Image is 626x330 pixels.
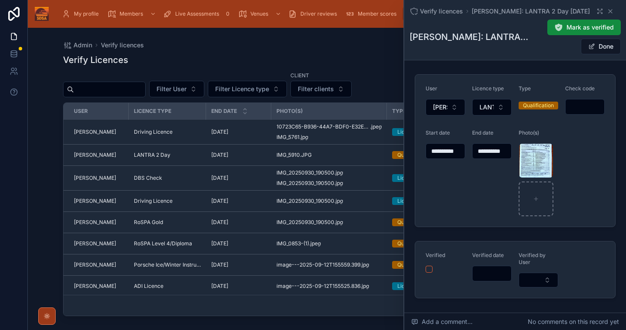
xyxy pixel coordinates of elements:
a: [DATE] [211,240,266,247]
span: .jpg [360,261,369,268]
a: [PERSON_NAME] [74,219,123,226]
span: [DATE] [211,261,228,268]
span: [PERSON_NAME] [74,198,116,205]
span: Driver reviews [300,10,337,17]
span: IMG_20250930_190500 [276,180,334,187]
a: 10723C65-B936-44A7-BDF0-E32E2AC31C2C_1_201_a.jpegIMG_5761.jpg [276,123,382,141]
span: RoSPA Level 4/Diploma [134,240,192,247]
a: IMG_20250930_190500.jpg [276,198,382,205]
div: 0 [223,9,233,19]
span: Add a comment... [411,317,473,326]
span: .jpg [334,219,343,226]
a: [DATE] [211,198,266,205]
a: LANTRA 2 Day [134,152,201,158]
span: [DATE] [211,219,228,226]
span: .jpeg [370,123,382,130]
span: .jpg [334,169,343,176]
span: .JPG [300,152,312,158]
div: Licence [397,174,417,182]
div: Qualification [397,240,428,247]
span: .jpg [334,180,343,187]
span: Check code [565,85,595,92]
a: [DATE] [211,175,266,181]
a: [DATE] [211,129,266,135]
div: Licence [397,197,417,205]
span: No comments on this record yet [528,317,619,326]
span: Verify licences [420,7,463,16]
span: 10723C65-B936-44A7-BDF0-E32E2AC31C2C_1_201_a [276,123,370,130]
span: End date [211,108,237,115]
span: IMG_20250930_190500 [276,198,334,205]
span: Licence type [472,85,504,92]
span: .jpg [300,134,308,141]
span: Verified date [472,252,504,258]
span: Licence type [134,108,171,115]
span: [DATE] [211,175,228,181]
div: Licence [397,282,417,290]
span: [DATE] [211,129,228,135]
span: [PERSON_NAME] [433,103,447,112]
a: RoSPA Gold [134,219,201,226]
span: image---2025-09-12T155525.836 [276,283,360,290]
span: Start date [426,129,450,136]
span: Members [120,10,143,17]
span: IMG_5910 [276,152,300,158]
a: [PERSON_NAME] [74,152,123,158]
span: [DATE] [211,240,228,247]
span: User [426,85,437,92]
span: Member scores [358,10,396,17]
a: [PERSON_NAME]: LANTRA 2 Day [DATE] [472,7,590,16]
span: IMG_20250930_190500 [276,219,334,226]
a: IMG_20250930_190500.jpgIMG_20250930_190500.jpg [276,169,382,187]
span: [PERSON_NAME] [74,175,116,181]
span: My profile [74,10,99,17]
a: Driver reviews [286,6,343,22]
button: Select Button [290,81,352,97]
a: Driving Licence [134,198,201,205]
span: image---2025-09-12T155559.399 [276,261,360,268]
span: IMG_5761 [276,134,300,141]
a: Admin [63,41,92,49]
span: [PERSON_NAME] [74,261,116,268]
a: [PERSON_NAME] [74,283,123,290]
button: Select Button [472,99,512,115]
a: Licence [392,282,447,290]
span: [DATE] [211,198,228,205]
button: Mark as verified [547,20,621,35]
a: Driving Licence [134,129,201,135]
span: User [74,108,88,115]
span: [PERSON_NAME] [74,283,116,290]
a: RoSPA Level 4/Diploma [134,240,201,247]
span: Filter Licence type [215,85,269,93]
a: Qualification [392,240,447,247]
div: scrollable content [56,4,591,23]
span: Driving Licence [134,198,173,205]
a: Live Assessments0 [160,6,236,22]
span: ADI Licence [134,283,163,290]
span: [PERSON_NAME] [74,219,116,226]
span: Photo(s) [276,108,303,115]
a: [PERSON_NAME] [74,240,123,247]
button: Select Button [426,99,465,115]
a: [PERSON_NAME] [74,175,123,181]
span: LANTRA 2 Day [134,152,170,158]
a: IMG_5910.JPG [276,152,382,158]
a: image---2025-09-12T155525.836.jpg [276,283,382,290]
a: Licence [392,197,447,205]
span: [PERSON_NAME] [74,129,116,135]
button: Select Button [149,81,204,97]
span: Photo(s) [519,129,539,136]
a: image---2025-09-12T155559.399.jpg [276,261,382,268]
a: [DATE] [211,283,266,290]
img: App logo [35,7,49,21]
div: Qualification [397,151,428,159]
span: [PERSON_NAME] [74,240,116,247]
a: IMG_0853-(1).jpeg [276,240,382,247]
span: Live Assessments [175,10,219,17]
span: Porsche Ice/Winter Instructor [134,261,201,268]
a: Verify licences [101,41,144,49]
a: DBS Check [134,175,201,181]
a: [DATE] [211,152,266,158]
